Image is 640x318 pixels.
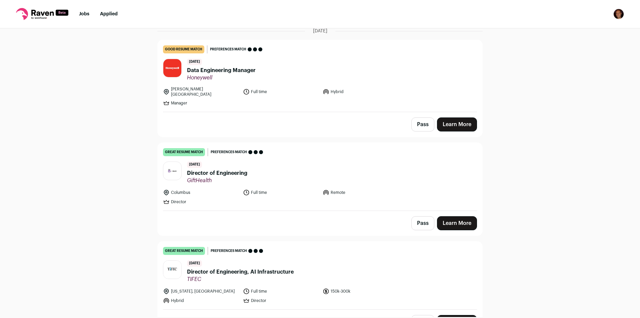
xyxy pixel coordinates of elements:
[323,86,399,97] li: Hybrid
[163,86,239,97] li: [PERSON_NAME][GEOGRAPHIC_DATA]
[79,12,89,16] a: Jobs
[313,28,327,34] span: [DATE]
[158,40,482,112] a: good resume match Preferences match [DATE] Data Engineering Manager Honeywell [PERSON_NAME][GEOGR...
[411,117,434,131] button: Pass
[163,247,205,255] div: great resume match
[163,167,181,175] img: f14bc9a5d845430eb418f08fc61ec8cd57fd6923a615676aafe2b68529ac9b06.jpg
[163,100,239,106] li: Manager
[163,45,204,53] div: good resume match
[158,143,482,211] a: great resume match Preferences match [DATE] Director of Engineering GiftHealth Columbus Full time...
[411,216,434,230] button: Pass
[613,9,624,19] img: 5784266-medium_jpg
[210,46,246,53] span: Preferences match
[100,12,118,16] a: Applied
[323,189,399,196] li: Remote
[163,261,181,279] img: 1bed34e9a7ad1f5e209559f65fd51d1a42f3522dafe3eea08c5e904d6a2faa38.jpg
[158,242,482,309] a: great resume match Preferences match [DATE] Director of Engineering, AI Infrastructure TIFEC [US_...
[613,9,624,19] button: Open dropdown
[187,177,247,184] span: GiftHealth
[187,268,294,276] span: Director of Engineering, AI Infrastructure
[163,59,181,77] img: a76db87875295820e2b8e5c283d279a5b15c56faa752ae7bd0fbfd4e93595cfe.jpg
[437,117,477,131] a: Learn More
[211,248,247,254] span: Preferences match
[437,216,477,230] a: Learn More
[187,169,247,177] span: Director of Engineering
[163,148,205,156] div: great resume match
[187,162,202,168] span: [DATE]
[163,288,239,295] li: [US_STATE], [GEOGRAPHIC_DATA]
[243,189,319,196] li: Full time
[163,297,239,304] li: Hybrid
[187,66,256,74] span: Data Engineering Manager
[163,199,239,205] li: Director
[211,149,247,155] span: Preferences match
[187,276,294,283] span: TIFEC
[243,297,319,304] li: Director
[187,74,256,81] span: Honeywell
[163,189,239,196] li: Columbus
[187,59,202,65] span: [DATE]
[323,288,399,295] li: 150k-300k
[187,260,202,267] span: [DATE]
[243,86,319,97] li: Full time
[243,288,319,295] li: Full time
